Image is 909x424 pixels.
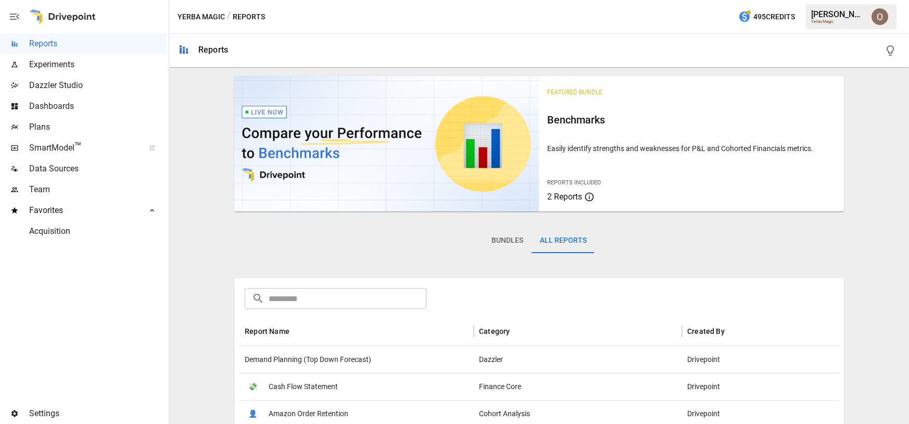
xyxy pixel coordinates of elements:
div: Created By [687,327,725,335]
span: Settings [29,407,167,420]
button: Sort [726,324,740,339]
span: Dashboards [29,100,167,113]
img: Oleksii Flok [872,8,888,25]
span: Experiments [29,58,167,71]
button: 495Credits [734,7,799,27]
span: Featured Bundle [547,89,602,96]
div: / [227,10,231,23]
div: [PERSON_NAME] [811,9,865,19]
span: 2 Reports [547,192,582,202]
span: Favorites [29,204,137,217]
span: 495 Credits [753,10,795,23]
div: Dazzler [474,346,682,373]
span: Team [29,183,167,196]
div: Reports [198,45,228,55]
span: Data Sources [29,163,167,175]
span: 💸 [245,379,260,395]
span: ™ [74,140,82,153]
span: Reports Included [547,179,601,186]
div: Drivepoint [682,373,890,400]
span: SmartModel [29,142,137,154]
span: Demand Planning (Top Down Forecast) [245,346,371,373]
button: Yerba Magic [178,10,225,23]
button: Bundles [483,228,532,253]
h6: Benchmarks [547,111,835,128]
img: video thumbnail [234,76,539,211]
span: Reports [29,38,167,50]
span: 👤 [245,406,260,422]
div: Yerba Magic [811,19,865,24]
button: Oleksii Flok [865,2,894,31]
span: Dazzler Studio [29,79,167,92]
span: Plans [29,121,167,133]
p: Easily identify strengths and weaknesses for P&L and Cohorted Financials metrics. [547,143,835,154]
button: Sort [291,324,305,339]
div: Category [479,327,510,335]
button: All Reports [532,228,595,253]
span: Cash Flow Statement [269,373,338,400]
div: Drivepoint [682,346,890,373]
div: Report Name [245,327,289,335]
button: Sort [511,324,525,339]
span: Acquisition [29,225,167,238]
div: Finance Core [474,373,682,400]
